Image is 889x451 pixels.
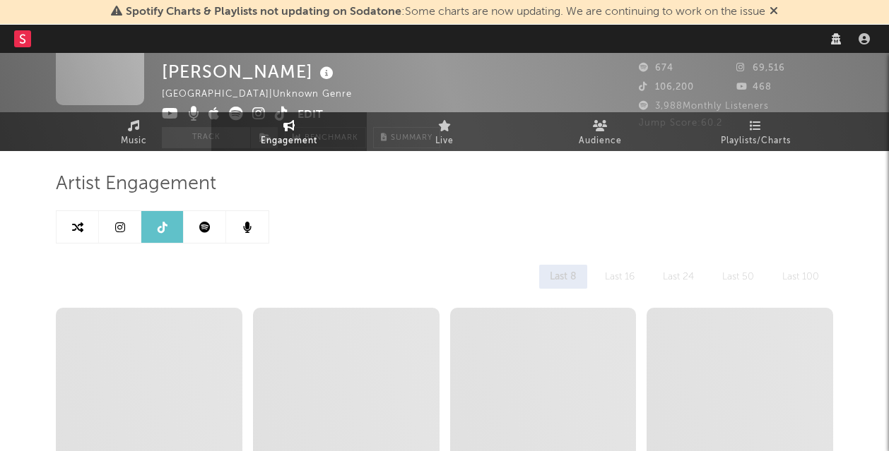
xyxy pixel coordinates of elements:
[126,6,765,18] span: : Some charts are now updating. We are continuing to work on the issue
[435,133,454,150] span: Live
[56,176,216,193] span: Artist Engagement
[522,112,678,151] a: Audience
[367,112,522,151] a: Live
[594,265,645,289] div: Last 16
[261,133,317,150] span: Engagement
[298,107,323,124] button: Edit
[639,83,694,92] span: 106,200
[211,112,367,151] a: Engagement
[772,265,830,289] div: Last 100
[639,64,673,73] span: 674
[579,133,622,150] span: Audience
[652,265,705,289] div: Last 24
[736,64,785,73] span: 69,516
[162,86,368,103] div: [GEOGRAPHIC_DATA] | Unknown Genre
[56,112,211,151] a: Music
[770,6,778,18] span: Dismiss
[121,133,147,150] span: Music
[678,112,833,151] a: Playlists/Charts
[712,265,765,289] div: Last 50
[126,6,401,18] span: Spotify Charts & Playlists not updating on Sodatone
[539,265,587,289] div: Last 8
[721,133,791,150] span: Playlists/Charts
[736,83,772,92] span: 468
[639,102,769,111] span: 3,988 Monthly Listeners
[162,60,337,83] div: [PERSON_NAME]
